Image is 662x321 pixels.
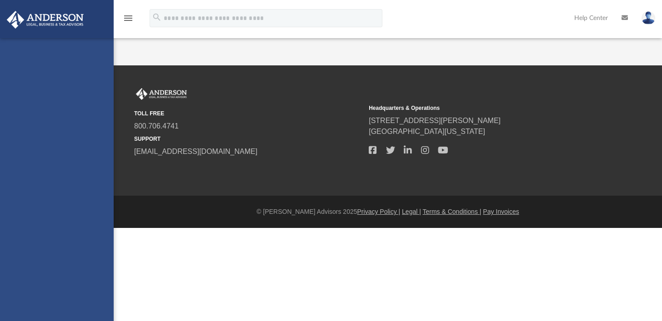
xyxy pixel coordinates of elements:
a: Terms & Conditions | [423,208,481,215]
a: [EMAIL_ADDRESS][DOMAIN_NAME] [134,148,257,155]
a: Privacy Policy | [357,208,401,215]
small: SUPPORT [134,135,362,143]
a: [STREET_ADDRESS][PERSON_NAME] [369,117,501,124]
img: Anderson Advisors Platinum Portal [134,88,189,100]
small: TOLL FREE [134,109,362,118]
i: search [152,12,162,22]
img: Anderson Advisors Platinum Portal [4,11,86,29]
div: © [PERSON_NAME] Advisors 2025 [114,207,662,217]
small: Headquarters & Operations [369,104,597,112]
a: 800.706.4741 [134,122,179,130]
a: menu [123,17,134,24]
img: User Pic [642,11,655,25]
a: Legal | [402,208,421,215]
a: [GEOGRAPHIC_DATA][US_STATE] [369,128,485,135]
a: Pay Invoices [483,208,519,215]
i: menu [123,13,134,24]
